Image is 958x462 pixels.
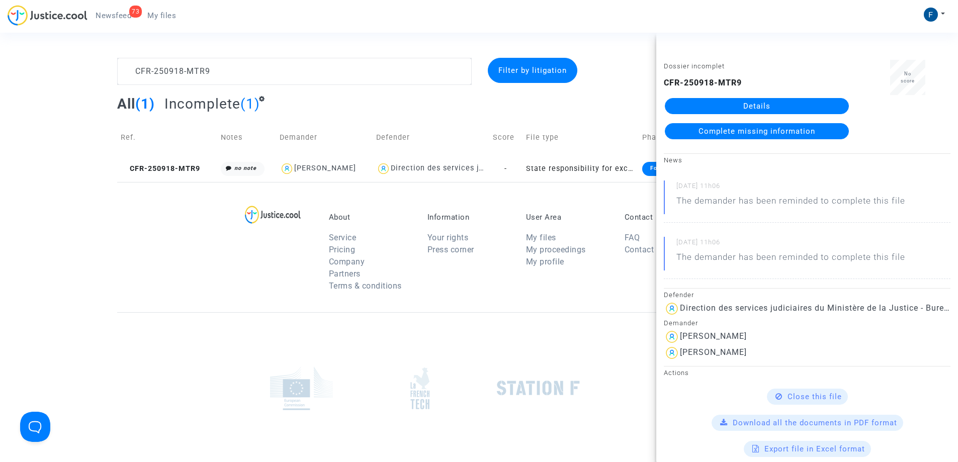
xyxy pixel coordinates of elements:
[733,418,897,427] span: Download all the documents in PDF format
[901,71,915,83] span: No score
[625,233,640,242] a: FAQ
[376,161,391,176] img: icon-user.svg
[329,245,356,254] a: Pricing
[276,120,373,155] td: Demander
[329,269,361,279] a: Partners
[526,257,564,266] a: My profile
[664,62,725,70] small: Dossier incomplet
[391,164,670,172] div: Direction des services judiciaires du Ministère de la Justice - Bureau FIP4
[489,120,522,155] td: Score
[117,120,217,155] td: Ref.
[135,96,155,112] span: (1)
[526,213,609,222] p: User Area
[8,5,88,26] img: jc-logo.svg
[147,11,176,20] span: My files
[498,66,567,75] span: Filter by litigation
[270,366,333,410] img: europe_commision.png
[526,233,556,242] a: My files
[240,96,260,112] span: (1)
[164,96,240,112] span: Incomplete
[639,120,713,155] td: Phase
[676,195,905,212] p: The demander has been reminded to complete this file
[329,281,402,291] a: Terms & conditions
[329,213,412,222] p: About
[504,164,507,173] span: -
[680,347,747,357] div: [PERSON_NAME]
[625,213,708,222] p: Contact
[664,369,689,377] small: Actions
[664,291,694,299] small: Defender
[522,120,639,155] td: File type
[526,245,586,254] a: My proceedings
[676,238,950,251] small: [DATE] 11h06
[427,233,469,242] a: Your rights
[329,257,365,266] a: Company
[245,206,301,224] img: logo-lg.svg
[121,164,200,173] span: CFR-250918-MTR9
[676,251,905,268] p: The demander has been reminded to complete this file
[234,165,256,171] i: no note
[427,245,474,254] a: Press corner
[625,245,654,254] a: Contact
[294,164,356,172] div: [PERSON_NAME]
[20,412,50,442] iframe: Help Scout Beacon - Open
[410,367,429,410] img: french_tech.png
[217,120,277,155] td: Notes
[117,96,135,112] span: All
[427,213,511,222] p: Information
[373,120,489,155] td: Defender
[664,345,680,361] img: icon-user.svg
[664,78,742,87] b: CFR-250918-MTR9
[497,381,580,396] img: stationf.png
[280,161,294,176] img: icon-user.svg
[680,331,747,341] div: [PERSON_NAME]
[699,127,815,136] span: Complete missing information
[96,11,131,20] span: Newsfeed
[764,444,865,453] span: Export file in Excel format
[676,181,950,195] small: [DATE] 11h06
[664,301,680,317] img: icon-user.svg
[329,233,357,242] a: Service
[664,156,682,164] small: News
[924,8,938,22] img: ACg8ocIaYFVzipBxthOrwvXAZ1ReaZH557WLo1yOhEKwc8UPmIoSwQ=s96-c
[129,6,142,18] div: 73
[88,8,139,23] a: 73Newsfeed
[788,392,842,401] span: Close this file
[664,319,698,327] small: Demander
[139,8,184,23] a: My files
[522,155,639,182] td: State responsibility for excessive delays in the administration of justice
[642,162,699,176] div: Formal notice
[664,329,680,345] img: icon-user.svg
[665,98,849,114] a: Details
